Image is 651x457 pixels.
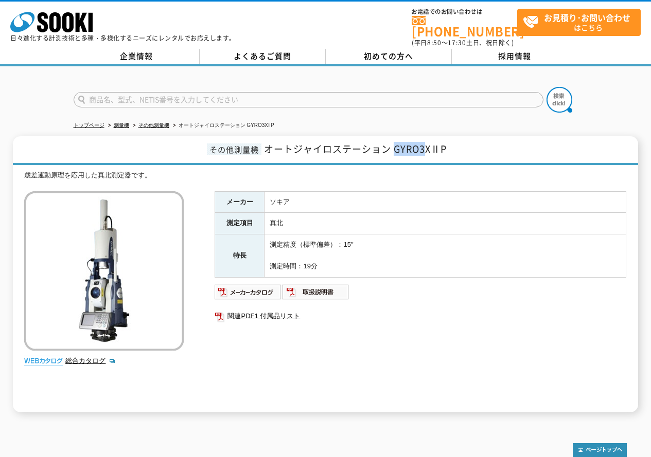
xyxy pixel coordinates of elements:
[326,49,452,64] a: 初めての方へ
[215,191,265,213] th: メーカー
[65,357,116,364] a: 総合カタログ
[544,11,630,24] strong: お見積り･お問い合わせ
[215,213,265,234] th: 測定項目
[264,142,447,156] span: オートジャイロステーション GYRO3XⅡP
[114,122,129,128] a: 測量機
[215,309,626,323] a: 関連PDF1 付属品リスト
[215,290,282,298] a: メーカーカタログ
[215,284,282,300] img: メーカーカタログ
[427,38,442,47] span: 8:50
[200,49,326,64] a: よくあるご質問
[24,191,184,351] img: オートジャイロステーション GYRO3XⅡP
[364,50,413,62] span: 初めての方へ
[215,234,265,277] th: 特長
[452,49,578,64] a: 採用情報
[412,38,514,47] span: (平日 ～ 土日、祝日除く)
[517,9,641,36] a: お見積り･お問い合わせはこちら
[265,213,626,234] td: 真北
[412,9,517,15] span: お電話でのお問い合わせは
[547,87,572,113] img: btn_search.png
[171,120,274,131] li: オートジャイロステーション GYRO3XⅡP
[138,122,169,128] a: その他測量機
[265,191,626,213] td: ソキア
[448,38,466,47] span: 17:30
[24,170,626,181] div: 歳差運動原理を応用した真北測定器です。
[74,49,200,64] a: 企業情報
[282,284,349,300] img: 取扱説明書
[265,234,626,277] td: 測定精度（標準偏差）：15″ 測定時間：19分
[74,92,543,107] input: 商品名、型式、NETIS番号を入力してください
[207,143,261,155] span: その他測量機
[573,443,627,457] img: トップページへ
[10,35,236,41] p: 日々進化する計測技術と多種・多様化するニーズにレンタルでお応えします。
[282,290,349,298] a: 取扱説明書
[24,356,63,366] img: webカタログ
[412,16,517,37] a: [PHONE_NUMBER]
[74,122,104,128] a: トップページ
[523,9,640,35] span: はこちら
